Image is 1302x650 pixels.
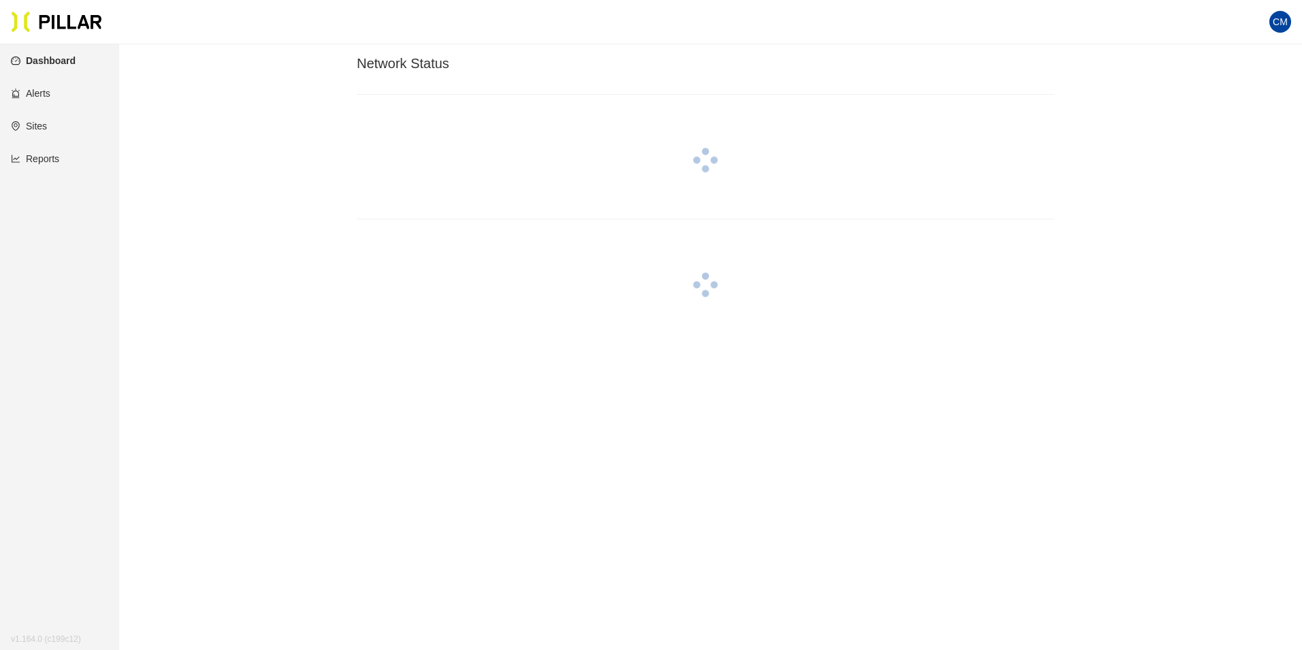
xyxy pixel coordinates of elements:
[11,153,59,164] a: line-chartReports
[11,55,76,66] a: dashboardDashboard
[357,55,1054,72] h3: Network Status
[11,121,47,131] a: environmentSites
[1273,11,1288,33] span: CM
[11,11,102,33] img: Pillar Technologies
[11,88,50,99] a: alertAlerts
